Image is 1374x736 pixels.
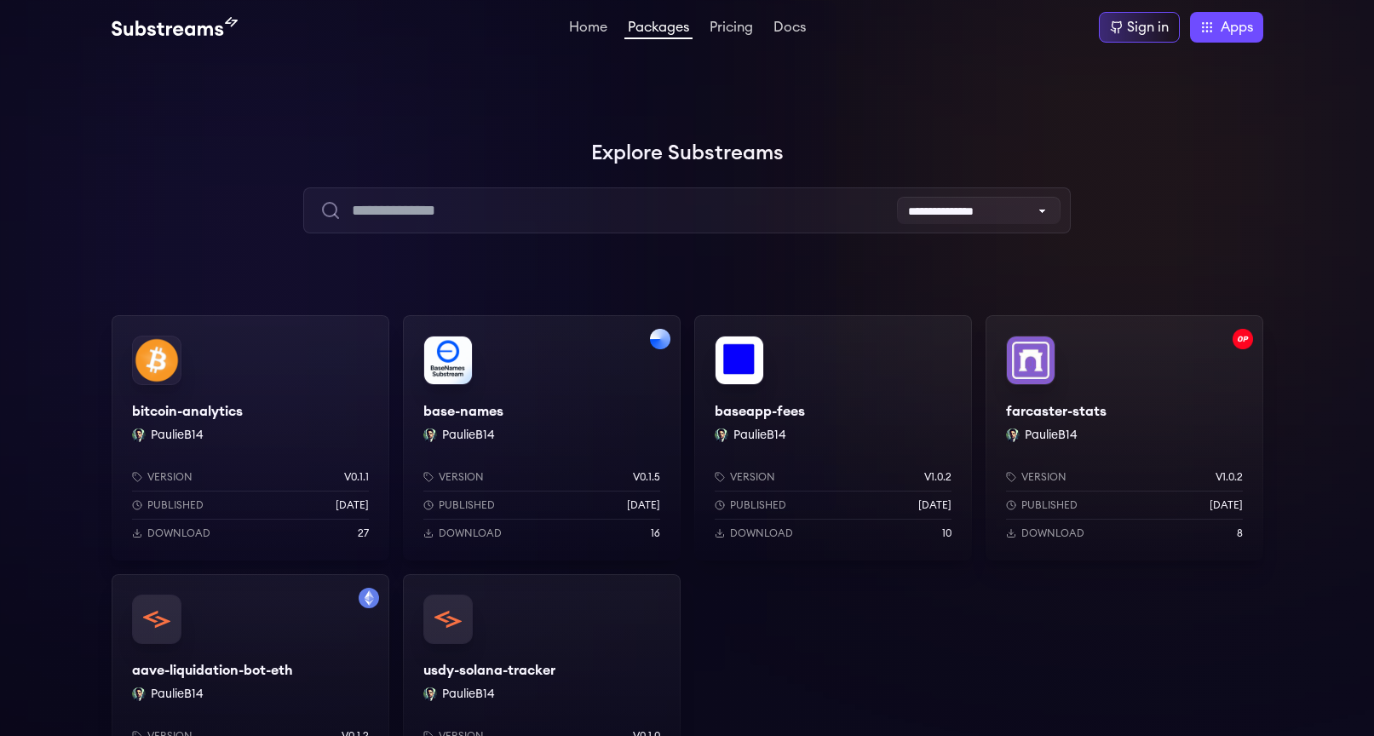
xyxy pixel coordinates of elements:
a: Docs [770,20,809,37]
p: Version [439,470,484,484]
p: Published [147,498,204,512]
p: [DATE] [918,498,951,512]
img: Filter by mainnet network [359,588,379,608]
div: Sign in [1127,17,1169,37]
p: Version [147,470,193,484]
button: PaulieB14 [1025,427,1078,444]
a: Filter by optimism networkfarcaster-statsfarcaster-statsPaulieB14 PaulieB14Versionv1.0.2Published... [986,315,1263,561]
button: PaulieB14 [442,427,495,444]
button: PaulieB14 [151,427,204,444]
span: Apps [1221,17,1253,37]
img: Substream's logo [112,17,238,37]
p: 27 [358,526,369,540]
p: Download [147,526,210,540]
p: [DATE] [627,498,660,512]
p: Version [1021,470,1066,484]
button: PaulieB14 [442,686,495,703]
p: 16 [651,526,660,540]
a: Sign in [1099,12,1180,43]
p: 8 [1237,526,1243,540]
p: [DATE] [1210,498,1243,512]
a: bitcoin-analyticsbitcoin-analyticsPaulieB14 PaulieB14Versionv0.1.1Published[DATE]Download27 [112,315,389,561]
p: v0.1.5 [633,470,660,484]
p: Download [1021,526,1084,540]
h1: Explore Substreams [112,136,1263,170]
p: v1.0.2 [1216,470,1243,484]
button: PaulieB14 [151,686,204,703]
a: baseapp-feesbaseapp-feesPaulieB14 PaulieB14Versionv1.0.2Published[DATE]Download10 [694,315,972,561]
p: v1.0.2 [924,470,951,484]
p: Published [1021,498,1078,512]
img: Filter by base network [650,329,670,349]
a: Filter by base networkbase-namesbase-namesPaulieB14 PaulieB14Versionv0.1.5Published[DATE]Download16 [403,315,681,561]
a: Pricing [706,20,756,37]
p: Published [439,498,495,512]
p: v0.1.1 [344,470,369,484]
p: Published [730,498,786,512]
p: 10 [942,526,951,540]
a: Home [566,20,611,37]
p: Version [730,470,775,484]
p: [DATE] [336,498,369,512]
p: Download [730,526,793,540]
img: Filter by optimism network [1233,329,1253,349]
button: PaulieB14 [733,427,786,444]
a: Packages [624,20,693,39]
p: Download [439,526,502,540]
